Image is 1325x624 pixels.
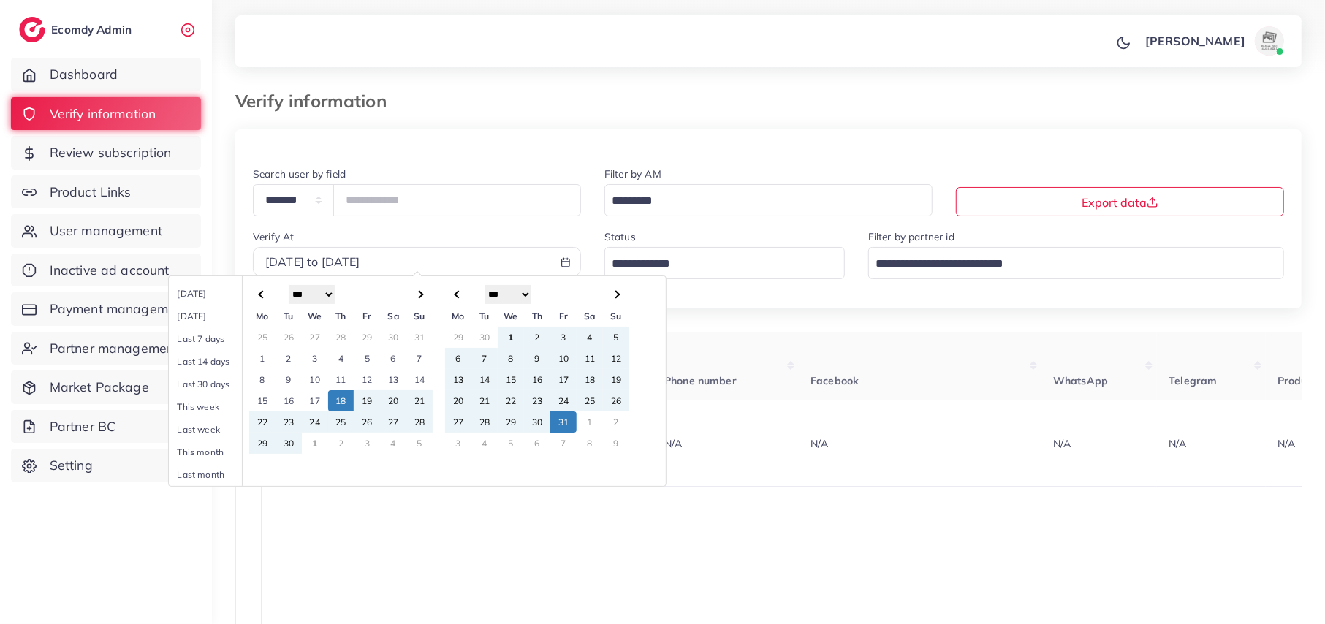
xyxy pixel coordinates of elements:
li: Last month [169,463,271,486]
span: N/A [1277,437,1295,450]
td: 18 [328,390,354,411]
td: 20 [380,390,406,411]
input: Search for option [870,253,1265,275]
td: 18 [577,369,603,390]
span: Inactive ad account [50,261,170,280]
th: Tu [471,305,498,327]
h2: Ecomdy Admin [51,23,135,37]
td: 14 [471,369,498,390]
td: 5 [354,348,380,369]
td: 17 [550,369,577,390]
span: WhatsApp [1053,374,1108,387]
td: 23 [524,390,550,411]
td: 1 [249,348,276,369]
td: 19 [603,369,629,390]
span: Export data [1082,195,1158,210]
label: Filter by AM [604,167,661,181]
a: Market Package [11,370,201,404]
td: 26 [276,327,302,348]
td: 6 [524,433,550,454]
td: 2 [603,411,629,433]
td: 5 [498,433,524,454]
td: 17 [302,390,328,411]
h3: Verify information [235,91,398,112]
td: 7 [471,348,498,369]
label: Search user by field [253,167,346,181]
span: Market Package [50,378,149,397]
td: 13 [380,369,406,390]
td: 28 [406,411,433,433]
th: Fr [354,305,380,327]
span: N/A [1169,437,1186,450]
td: 31 [406,327,433,348]
input: Search for option [607,253,826,275]
a: [PERSON_NAME]avatar [1137,26,1290,56]
td: 16 [524,369,550,390]
th: Su [603,305,629,327]
td: 7 [406,348,433,369]
span: Dashboard [50,65,118,84]
div: Search for option [604,247,845,278]
td: 29 [445,327,471,348]
td: 23 [276,411,302,433]
span: Partner management [50,339,179,358]
label: Filter by partner id [868,229,954,244]
li: Last 14 days [169,350,271,373]
a: Payment management [11,292,201,326]
td: 8 [577,433,603,454]
td: 2 [524,327,550,348]
td: 14 [406,369,433,390]
td: 3 [354,433,380,454]
td: 10 [550,348,577,369]
td: 27 [445,411,471,433]
a: Dashboard [11,58,201,91]
td: 1 [498,327,524,348]
td: 3 [302,348,328,369]
span: Setting [50,456,93,475]
span: Product Links [50,183,132,202]
td: 9 [524,348,550,369]
a: Review subscription [11,136,201,170]
a: Verify information [11,97,201,131]
td: 8 [249,369,276,390]
td: 25 [249,327,276,348]
img: logo [19,17,45,42]
td: 10 [302,369,328,390]
span: Review subscription [50,143,172,162]
td: 21 [406,390,433,411]
td: 4 [577,327,603,348]
span: [DATE] to [DATE] [265,254,360,269]
span: Telegram [1169,374,1217,387]
td: 13 [445,369,471,390]
td: 22 [249,411,276,433]
td: 2 [328,433,354,454]
span: Verify information [50,104,156,123]
td: 9 [276,369,302,390]
th: We [498,305,524,327]
a: logoEcomdy Admin [19,17,135,42]
td: 1 [577,411,603,433]
td: 30 [380,327,406,348]
input: Search for option [607,190,914,213]
span: User management [50,221,162,240]
td: 8 [498,348,524,369]
td: 27 [302,327,328,348]
td: 6 [445,348,471,369]
li: This week [169,395,271,418]
a: Partner BC [11,410,201,444]
td: 7 [550,433,577,454]
span: N/A [1053,437,1071,450]
li: Last 7 days [169,327,271,350]
label: Verify At [253,229,294,244]
td: 27 [380,411,406,433]
a: Partner management [11,332,201,365]
span: N/A [810,437,828,450]
th: Sa [577,305,603,327]
td: 6 [380,348,406,369]
th: We [302,305,328,327]
th: Mo [249,305,276,327]
td: 30 [276,433,302,454]
td: 25 [577,390,603,411]
span: Partner BC [50,417,116,436]
li: [DATE] [169,282,271,305]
